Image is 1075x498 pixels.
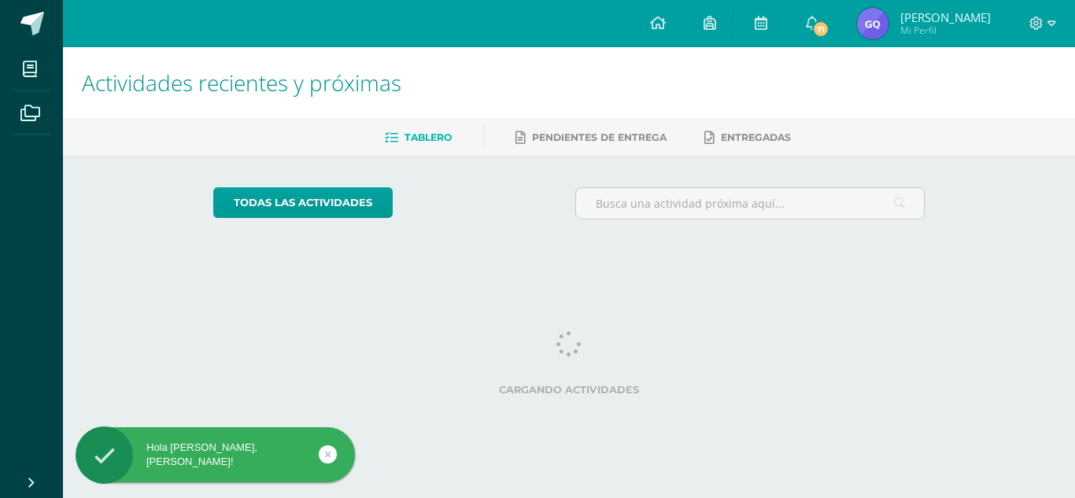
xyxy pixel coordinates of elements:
[213,384,925,396] label: Cargando actividades
[76,441,355,469] div: Hola [PERSON_NAME], [PERSON_NAME]!
[576,188,925,219] input: Busca una actividad próxima aquí...
[900,24,991,37] span: Mi Perfil
[405,131,452,143] span: Tablero
[721,131,791,143] span: Entregadas
[82,68,401,98] span: Actividades recientes y próximas
[812,20,829,38] span: 71
[857,8,888,39] img: c4e1e6a74f15871d685e5c2ec37da614.png
[900,9,991,25] span: [PERSON_NAME]
[532,131,667,143] span: Pendientes de entrega
[704,125,791,150] a: Entregadas
[515,125,667,150] a: Pendientes de entrega
[213,187,393,218] a: todas las Actividades
[385,125,452,150] a: Tablero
